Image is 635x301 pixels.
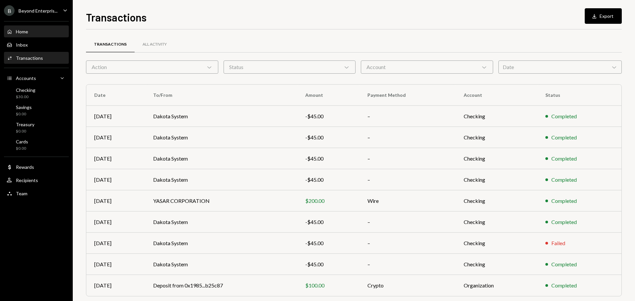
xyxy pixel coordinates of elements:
[94,133,137,141] div: [DATE]
[360,169,456,190] td: –
[305,176,352,184] div: -$45.00
[145,254,297,275] td: Dakota System
[16,104,32,110] div: Savings
[305,155,352,163] div: -$45.00
[86,11,147,24] h1: Transactions
[456,169,537,190] td: Checking
[456,254,537,275] td: Checking
[456,233,537,254] td: Checking
[498,60,622,74] div: Date
[16,191,27,196] div: Team
[360,85,456,106] th: Payment Method
[551,176,577,184] div: Completed
[16,146,28,151] div: $0.00
[4,25,69,37] a: Home
[94,176,137,184] div: [DATE]
[16,29,28,34] div: Home
[360,148,456,169] td: –
[360,106,456,127] td: –
[145,275,297,296] td: Deposit from 0x1985...b25c87
[360,233,456,254] td: –
[305,197,352,205] div: $200.00
[551,197,577,205] div: Completed
[86,36,135,53] a: Transactions
[360,127,456,148] td: –
[551,112,577,120] div: Completed
[16,42,28,48] div: Inbox
[360,275,456,296] td: Crypto
[297,85,360,106] th: Amount
[94,112,137,120] div: [DATE]
[551,239,565,247] div: Failed
[86,60,218,74] div: Action
[551,260,577,268] div: Completed
[145,106,297,127] td: Dakota System
[305,239,352,247] div: -$45.00
[4,72,69,84] a: Accounts
[94,260,137,268] div: [DATE]
[94,239,137,247] div: [DATE]
[145,233,297,254] td: Dakota System
[551,282,577,289] div: Completed
[551,218,577,226] div: Completed
[145,85,297,106] th: To/From
[94,155,137,163] div: [DATE]
[305,133,352,141] div: -$45.00
[16,122,34,127] div: Treasury
[585,8,622,24] button: Export
[4,174,69,186] a: Recipients
[94,218,137,226] div: [DATE]
[145,148,297,169] td: Dakota System
[456,275,537,296] td: Organization
[135,36,175,53] a: All Activity
[537,85,621,106] th: Status
[145,169,297,190] td: Dakota System
[4,120,69,135] a: Treasury$0.00
[4,102,69,118] a: Savings$0.00
[305,112,352,120] div: -$45.00
[456,127,537,148] td: Checking
[16,177,38,183] div: Recipients
[19,8,58,14] div: Beyond Enterpris...
[16,75,36,81] div: Accounts
[360,254,456,275] td: –
[456,85,537,106] th: Account
[360,211,456,233] td: –
[94,42,127,47] div: Transactions
[456,211,537,233] td: Checking
[143,42,167,47] div: All Activity
[551,155,577,163] div: Completed
[94,197,137,205] div: [DATE]
[551,133,577,141] div: Completed
[305,260,352,268] div: -$45.00
[456,190,537,211] td: Checking
[16,94,35,100] div: $30.00
[224,60,356,74] div: Status
[4,5,15,16] div: B
[16,129,34,134] div: $0.00
[360,190,456,211] td: Wire
[4,52,69,64] a: Transactions
[4,161,69,173] a: Rewards
[16,111,32,117] div: $0.00
[86,85,145,106] th: Date
[456,148,537,169] td: Checking
[305,218,352,226] div: -$45.00
[94,282,137,289] div: [DATE]
[4,187,69,199] a: Team
[4,85,69,101] a: Checking$30.00
[16,55,43,61] div: Transactions
[361,60,493,74] div: Account
[456,106,537,127] td: Checking
[16,87,35,93] div: Checking
[16,139,28,144] div: Cards
[145,211,297,233] td: Dakota System
[145,127,297,148] td: Dakota System
[305,282,352,289] div: $100.00
[4,137,69,153] a: Cards$0.00
[4,39,69,51] a: Inbox
[16,164,34,170] div: Rewards
[145,190,297,211] td: YASAR CORPORATION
